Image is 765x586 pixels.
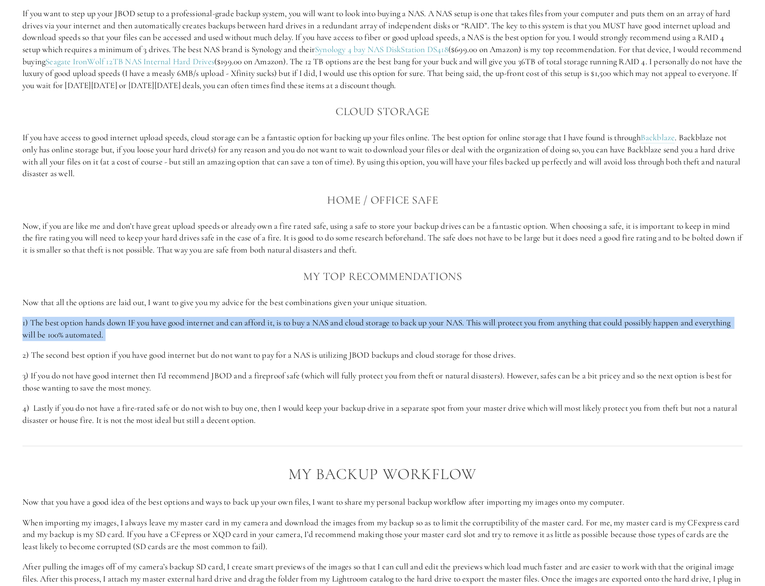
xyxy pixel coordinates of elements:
[22,517,743,553] p: When importing my images, I always leave my master card in my camera and download the images from...
[22,370,743,394] p: 3) If you do not have good internet then I’d recommend JBOD and a fireproof safe (which will full...
[22,8,743,91] p: If you want to step up your JBOD setup to a professional-grade backup system, you will want to lo...
[45,56,214,67] a: Seagate IronWolf 12TB NAS Internal Hard Drives
[22,349,743,361] p: 2) The second best option if you have good internet but do not want to pay for a NAS is utilizing...
[22,496,743,508] p: Now that you have a good idea of the best options and ways to back up your own files, I want to s...
[22,267,743,285] h3: My Top Recommendations
[22,132,743,179] p: If you have access to good internet upload speeds, cloud storage can be a fantastic option for ba...
[22,402,743,426] p: 4) Lastly if you do not have a fire-rated safe or do not wish to buy one, then I would keep your ...
[22,220,743,256] p: Now, if you are like me and don’t have great upload speeds or already own a fire rated safe, usin...
[22,466,743,483] h2: My Backup Workflow
[315,44,448,55] a: Synology 4 bay NAS DiskStation DS418
[641,132,675,143] a: Backblaze
[22,317,743,341] p: 1) The best option hands down IF you have good internet and can afford it, is to buy a NAS and cl...
[22,297,743,309] p: Now that all the options are laid out, I want to give you my advice for the best combinations giv...
[22,102,743,120] h3: Cloud Storage
[22,191,743,209] h3: Home / Office Safe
